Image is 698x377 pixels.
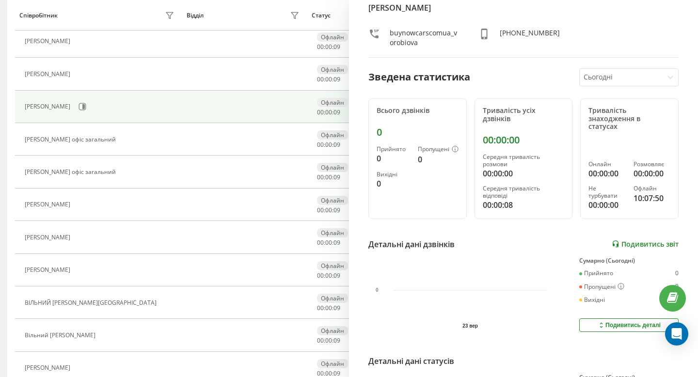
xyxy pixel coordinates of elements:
div: Офлайн [317,163,348,172]
div: Зведена статистика [368,70,470,84]
div: : : [317,305,340,312]
div: : : [317,370,340,377]
div: Тривалість знаходження в статусах [588,107,670,131]
div: 00:00:00 [588,199,625,211]
span: 00 [317,304,324,312]
span: 00 [325,75,332,83]
div: Онлайн [588,161,625,168]
div: Офлайн [317,130,348,140]
div: 0 [377,153,410,164]
span: 00 [325,173,332,181]
div: Прийнято [377,146,410,153]
div: 00:00:08 [483,199,565,211]
div: Середня тривалість відповіді [483,185,565,199]
div: Офлайн [317,294,348,303]
div: Офлайн [317,32,348,42]
div: : : [317,76,340,83]
div: 00:00:00 [588,168,625,179]
span: 09 [333,173,340,181]
span: 09 [333,108,340,116]
span: 00 [325,43,332,51]
div: [PERSON_NAME] [25,364,73,371]
div: Відділ [187,12,204,19]
div: Open Intercom Messenger [665,322,688,346]
div: [PERSON_NAME] [25,267,73,273]
div: Не турбувати [588,185,625,199]
button: Подивитись деталі [579,318,679,332]
span: 00 [325,336,332,345]
div: [PERSON_NAME] [25,103,73,110]
span: 09 [333,336,340,345]
span: 09 [333,75,340,83]
div: Подивитись деталі [597,321,661,329]
div: Офлайн [317,65,348,74]
span: 00 [317,108,324,116]
span: 09 [333,206,340,214]
div: : : [317,174,340,181]
div: Всього дзвінків [377,107,459,115]
div: Офлайн [317,261,348,270]
div: Офлайн [317,196,348,205]
span: 00 [325,238,332,247]
div: Вихідні [377,171,410,178]
div: Офлайн [317,359,348,368]
div: 0 [418,154,459,165]
span: 00 [317,238,324,247]
span: 00 [317,206,324,214]
span: 00 [317,75,324,83]
div: Вільний [PERSON_NAME] [25,332,98,339]
span: 00 [325,108,332,116]
div: 00:00:00 [483,134,565,146]
div: 00:00:00 [483,168,565,179]
div: [PERSON_NAME] офіс загальний [25,136,118,143]
div: Вихідні [579,297,605,303]
div: : : [317,207,340,214]
span: 00 [317,43,324,51]
div: Пропущені [418,146,459,154]
div: Співробітник [19,12,58,19]
div: 0 [675,283,679,291]
div: Пропущені [579,283,624,291]
div: : : [317,272,340,279]
div: Середня тривалість розмови [483,154,565,168]
div: 0 [377,126,459,138]
div: [PERSON_NAME] [25,38,73,45]
div: ВІЛЬНИЙ [PERSON_NAME][GEOGRAPHIC_DATA] [25,299,159,306]
span: 00 [317,173,324,181]
div: Розмовляє [634,161,670,168]
div: Тривалість усіх дзвінків [483,107,565,123]
span: 09 [333,304,340,312]
div: 10:07:50 [634,192,670,204]
div: Детальні дані статусів [368,355,454,367]
div: : : [317,337,340,344]
span: 09 [333,141,340,149]
div: Офлайн [317,228,348,237]
div: Офлайн [317,326,348,335]
div: Офлайн [634,185,670,192]
span: 00 [317,336,324,345]
text: 23 вер [462,323,478,329]
div: [PERSON_NAME] офіс загальний [25,169,118,175]
div: [PERSON_NAME] [25,71,73,78]
a: Подивитись звіт [612,240,679,248]
div: [PERSON_NAME] [25,234,73,241]
div: : : [317,109,340,116]
div: Сумарно (Сьогодні) [579,257,679,264]
span: 09 [333,43,340,51]
div: : : [317,44,340,50]
div: Детальні дані дзвінків [368,238,455,250]
div: : : [317,239,340,246]
div: buynowcarscomua_vorobiova [390,28,459,47]
div: Статус [312,12,331,19]
div: 00:00:00 [634,168,670,179]
div: [PHONE_NUMBER] [500,28,560,47]
h4: [PERSON_NAME] [368,2,679,14]
div: 0 [377,178,410,189]
text: 0 [376,287,379,293]
span: 00 [325,304,332,312]
span: 09 [333,271,340,280]
div: 0 [675,270,679,277]
span: 00 [325,141,332,149]
span: 00 [325,206,332,214]
div: Офлайн [317,98,348,107]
